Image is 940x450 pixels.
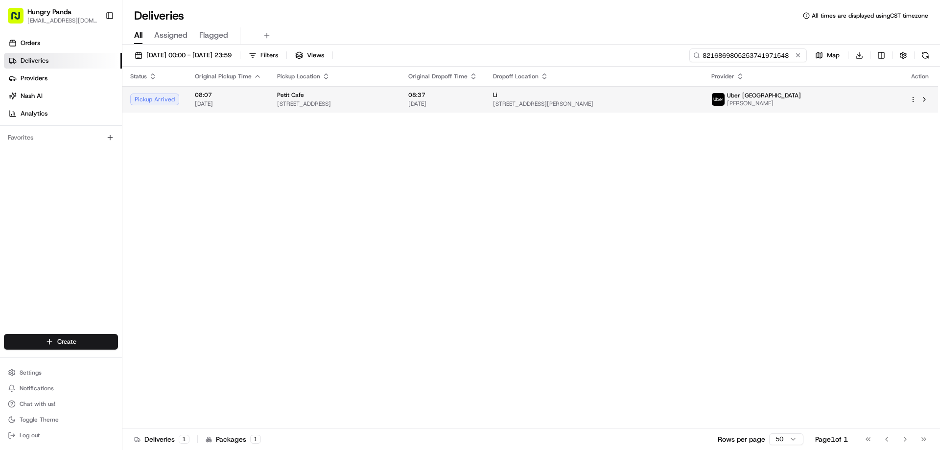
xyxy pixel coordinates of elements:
[130,72,147,80] span: Status
[134,434,189,444] div: Deliveries
[727,99,801,107] span: [PERSON_NAME]
[4,428,118,442] button: Log out
[408,100,477,108] span: [DATE]
[4,413,118,426] button: Toggle Theme
[4,4,101,27] button: Hungry Panda[EMAIL_ADDRESS][DOMAIN_NAME]
[20,369,42,377] span: Settings
[277,72,320,80] span: Pickup Location
[4,381,118,395] button: Notifications
[97,243,118,250] span: Pylon
[134,8,184,24] h1: Deliveries
[10,142,25,158] img: Bea Lacdao
[711,72,734,80] span: Provider
[10,39,178,55] p: Welcome 👋
[195,91,261,99] span: 08:07
[727,92,801,99] span: Uber [GEOGRAPHIC_DATA]
[21,74,47,83] span: Providers
[25,63,162,73] input: Clear
[4,366,118,379] button: Settings
[21,56,48,65] span: Deliveries
[32,178,36,186] span: •
[20,384,54,392] span: Notifications
[130,48,236,62] button: [DATE] 00:00 - [DATE] 23:59
[154,29,188,41] span: Assigned
[44,94,161,103] div: Start new chat
[260,51,278,60] span: Filters
[10,94,27,111] img: 1736555255976-a54dd68f-1ca7-489b-9aae-adbdc363a1c4
[10,127,66,135] div: Past conversations
[712,93,725,106] img: uber-new-logo.jpeg
[83,220,91,228] div: 💻
[81,152,85,160] span: •
[408,91,477,99] span: 08:37
[277,100,393,108] span: [STREET_ADDRESS]
[910,72,930,80] div: Action
[195,72,252,80] span: Original Pickup Time
[244,48,282,62] button: Filters
[21,109,47,118] span: Analytics
[10,220,18,228] div: 📗
[6,215,79,233] a: 📗Knowledge Base
[4,130,118,145] div: Favorites
[166,96,178,108] button: Start new chat
[38,178,61,186] span: 8月15日
[93,219,157,229] span: API Documentation
[493,72,539,80] span: Dropoff Location
[811,48,844,62] button: Map
[20,416,59,424] span: Toggle Theme
[21,94,38,111] img: 1727276513143-84d647e1-66c0-4f92-a045-3c9f9f5dfd92
[30,152,79,160] span: [PERSON_NAME]
[493,91,497,99] span: Li
[20,400,55,408] span: Chat with us!
[20,152,27,160] img: 1736555255976-a54dd68f-1ca7-489b-9aae-adbdc363a1c4
[152,125,178,137] button: See all
[44,103,135,111] div: We're available if you need us!
[815,434,848,444] div: Page 1 of 1
[493,100,696,108] span: [STREET_ADDRESS][PERSON_NAME]
[812,12,928,20] span: All times are displayed using CST timezone
[307,51,324,60] span: Views
[21,92,43,100] span: Nash AI
[206,434,261,444] div: Packages
[291,48,329,62] button: Views
[689,48,807,62] input: Type to search
[20,431,40,439] span: Log out
[4,35,122,51] a: Orders
[4,334,118,350] button: Create
[57,337,76,346] span: Create
[4,53,122,69] a: Deliveries
[4,397,118,411] button: Chat with us!
[27,7,71,17] button: Hungry Panda
[195,100,261,108] span: [DATE]
[827,51,840,60] span: Map
[27,17,97,24] button: [EMAIL_ADDRESS][DOMAIN_NAME]
[4,88,122,104] a: Nash AI
[199,29,228,41] span: Flagged
[250,435,261,444] div: 1
[79,215,161,233] a: 💻API Documentation
[718,434,765,444] p: Rows per page
[4,106,122,121] a: Analytics
[277,91,304,99] span: Petit Cafe
[918,48,932,62] button: Refresh
[10,10,29,29] img: Nash
[146,51,232,60] span: [DATE] 00:00 - [DATE] 23:59
[87,152,110,160] span: 8月19日
[408,72,468,80] span: Original Dropoff Time
[21,39,40,47] span: Orders
[179,435,189,444] div: 1
[134,29,142,41] span: All
[20,219,75,229] span: Knowledge Base
[69,242,118,250] a: Powered byPylon
[4,71,122,86] a: Providers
